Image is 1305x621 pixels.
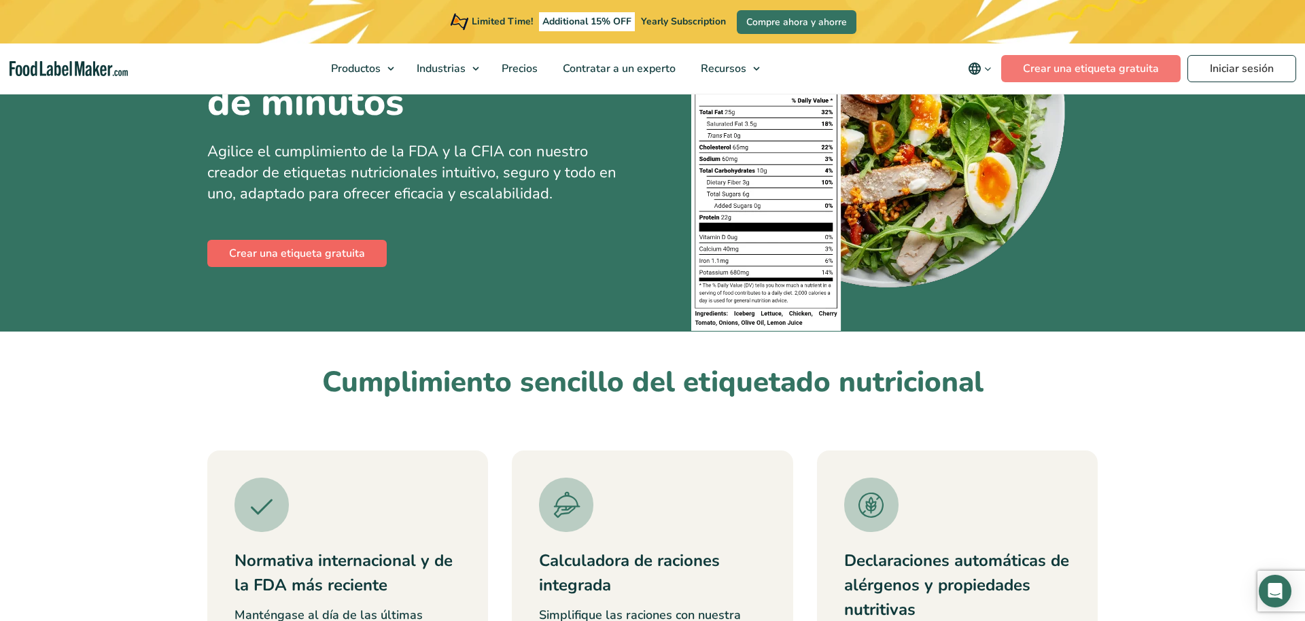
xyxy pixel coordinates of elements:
img: Un icono de garrapata verde. [234,478,289,532]
a: Recursos [689,43,767,94]
a: Precios [489,43,547,94]
a: Crear una etiqueta gratuita [1001,55,1181,82]
h3: Normativa internacional y de la FDA más reciente [234,548,461,597]
a: Crear una etiqueta gratuita [207,240,387,267]
span: Limited Time! [472,15,533,28]
span: Industrias [413,61,467,76]
a: Compre ahora y ahorre [737,10,856,34]
span: Yearly Subscription [641,15,726,28]
a: Industrias [404,43,486,94]
div: Open Intercom Messenger [1259,575,1291,607]
a: Iniciar sesión [1187,55,1296,82]
a: Contratar a un experto [551,43,685,94]
span: Precios [498,61,539,76]
span: Productos [327,61,382,76]
a: Productos [319,43,401,94]
h2: Cumplimiento sencillo del etiquetado nutricional [207,364,1098,402]
h3: Calculadora de raciones integrada [539,548,765,597]
span: Agilice el cumplimiento de la FDA y la CFIA con nuestro creador de etiquetas nutricionales intuit... [207,141,616,204]
span: Additional 15% OFF [539,12,635,31]
span: Recursos [697,61,748,76]
span: Contratar a un experto [559,61,677,76]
